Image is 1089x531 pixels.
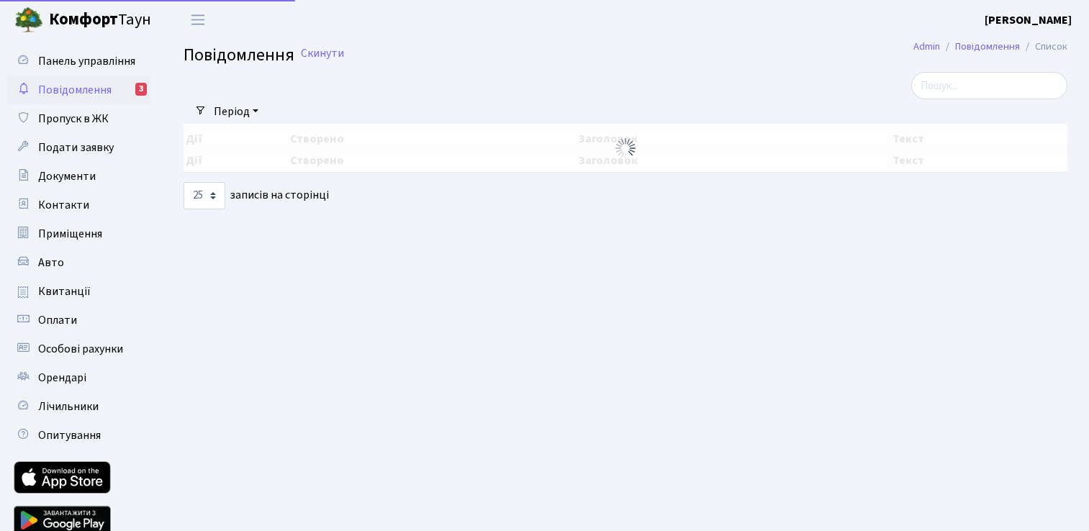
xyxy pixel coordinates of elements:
[38,341,123,357] span: Особові рахунки
[7,104,151,133] a: Пропуск в ЖК
[7,363,151,392] a: Орендарі
[38,168,96,184] span: Документи
[7,277,151,306] a: Квитанції
[184,182,329,209] label: записів на сторінці
[38,255,64,271] span: Авто
[208,99,264,124] a: Період
[7,47,151,76] a: Панель управління
[49,8,151,32] span: Таун
[985,12,1072,29] a: [PERSON_NAME]
[14,6,43,35] img: logo.png
[7,76,151,104] a: Повідомлення3
[38,427,101,443] span: Опитування
[38,82,112,98] span: Повідомлення
[985,12,1072,28] b: [PERSON_NAME]
[7,219,151,248] a: Приміщення
[49,8,118,31] b: Комфорт
[911,72,1067,99] input: Пошук...
[184,182,225,209] select: записів на сторінці
[38,197,89,213] span: Контакти
[955,39,1020,54] a: Повідомлення
[38,226,102,242] span: Приміщення
[38,370,86,386] span: Орендарі
[38,283,91,299] span: Квитанції
[38,399,99,414] span: Лічильники
[38,140,114,155] span: Подати заявку
[301,47,344,60] a: Скинути
[180,8,216,32] button: Переключити навігацію
[38,312,77,328] span: Оплати
[7,191,151,219] a: Контакти
[892,32,1089,62] nav: breadcrumb
[184,42,294,68] span: Повідомлення
[135,83,147,96] div: 3
[7,421,151,450] a: Опитування
[7,248,151,277] a: Авто
[1020,39,1067,55] li: Список
[7,335,151,363] a: Особові рахунки
[614,137,637,160] img: Обробка...
[38,53,135,69] span: Панель управління
[7,133,151,162] a: Подати заявку
[7,162,151,191] a: Документи
[38,111,109,127] span: Пропуск в ЖК
[913,39,940,54] a: Admin
[7,392,151,421] a: Лічильники
[7,306,151,335] a: Оплати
